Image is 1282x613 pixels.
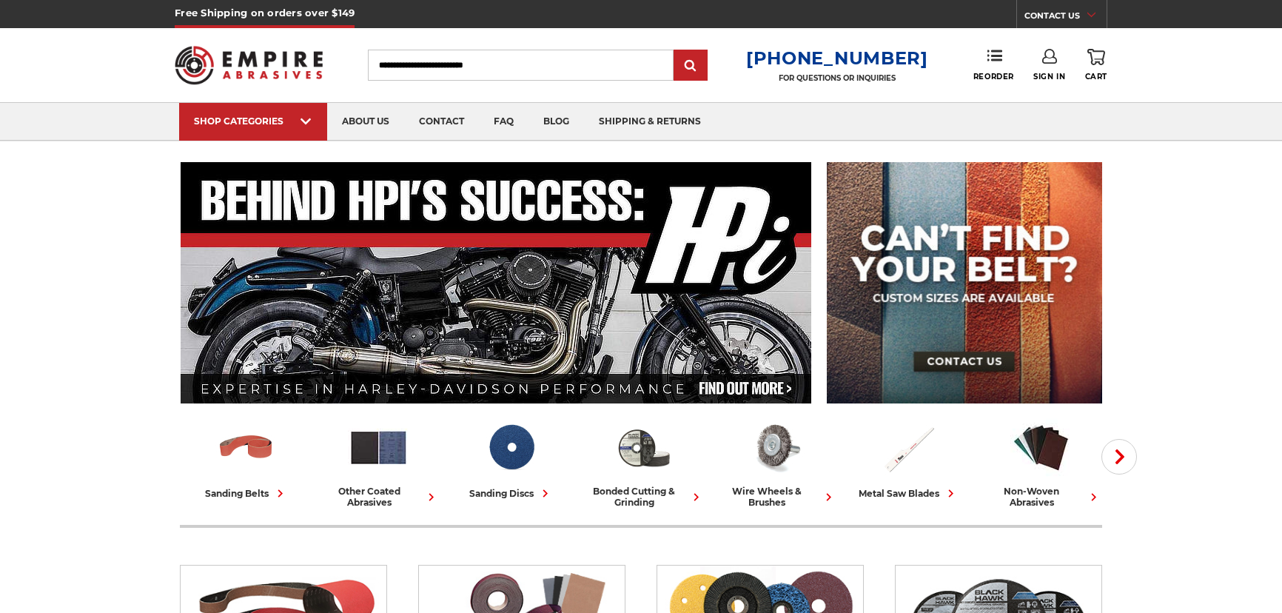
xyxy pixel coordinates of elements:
a: about us [327,103,404,141]
img: Empire Abrasives [175,36,323,94]
div: non-woven abrasives [981,486,1101,508]
img: Banner for an interview featuring Horsepower Inc who makes Harley performance upgrades featured o... [181,162,812,403]
span: Cart [1085,72,1107,81]
a: shipping & returns [584,103,716,141]
div: SHOP CATEGORIES [194,115,312,127]
a: [PHONE_NUMBER] [746,47,928,69]
a: blog [528,103,584,141]
a: sanding belts [186,417,306,501]
a: non-woven abrasives [981,417,1101,508]
div: metal saw blades [859,486,959,501]
img: promo banner for custom belts. [827,162,1102,403]
img: Metal Saw Blades [878,417,939,478]
a: other coated abrasives [318,417,439,508]
img: Other Coated Abrasives [348,417,409,478]
input: Submit [676,51,705,81]
a: CONTACT US [1024,7,1107,28]
div: other coated abrasives [318,486,439,508]
img: Bonded Cutting & Grinding [613,417,674,478]
a: Cart [1085,49,1107,81]
div: bonded cutting & grinding [583,486,704,508]
div: wire wheels & brushes [716,486,836,508]
div: sanding discs [469,486,553,501]
a: wire wheels & brushes [716,417,836,508]
a: faq [479,103,528,141]
a: contact [404,103,479,141]
a: bonded cutting & grinding [583,417,704,508]
span: Sign In [1033,72,1065,81]
img: Sanding Discs [480,417,542,478]
img: Non-woven Abrasives [1010,417,1072,478]
span: Reorder [973,72,1014,81]
a: sanding discs [451,417,571,501]
a: Reorder [973,49,1014,81]
button: Next [1101,439,1137,475]
div: sanding belts [205,486,288,501]
img: Wire Wheels & Brushes [745,417,807,478]
img: Sanding Belts [215,417,277,478]
p: FOR QUESTIONS OR INQUIRIES [746,73,928,83]
a: metal saw blades [848,417,969,501]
